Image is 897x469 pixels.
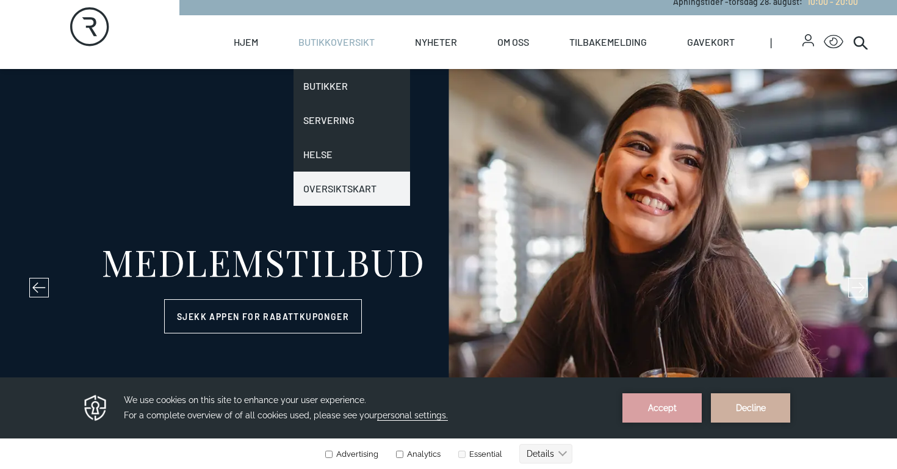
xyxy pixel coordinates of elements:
[458,78,466,85] input: Essential
[234,15,258,69] a: Hjem
[298,15,375,69] a: Butikkoversikt
[377,37,448,48] span: personal settings.
[394,76,441,85] label: Analytics
[294,69,410,103] a: Butikker
[294,103,410,137] a: Servering
[497,15,529,69] a: Om oss
[622,20,702,49] button: Accept
[824,32,843,52] button: Open Accessibility Menu
[415,15,457,69] a: Nyheter
[294,172,410,206] a: Oversiktskart
[711,20,790,49] button: Decline
[325,76,378,85] label: Advertising
[456,76,502,85] label: Essential
[569,15,647,69] a: Tilbakemelding
[294,137,410,172] a: Helse
[325,78,333,85] input: Advertising
[687,15,735,69] a: Gavekort
[101,243,425,280] div: MEDLEMSTILBUD
[770,15,802,69] span: |
[164,299,362,333] a: Sjekk appen for rabattkuponger
[124,20,607,50] h3: We use cookies on this site to enhance your user experience. For a complete overview of of all co...
[527,76,554,85] text: Details
[82,20,109,49] img: Privacy reminder
[396,78,403,85] input: Analytics
[519,71,572,90] button: Details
